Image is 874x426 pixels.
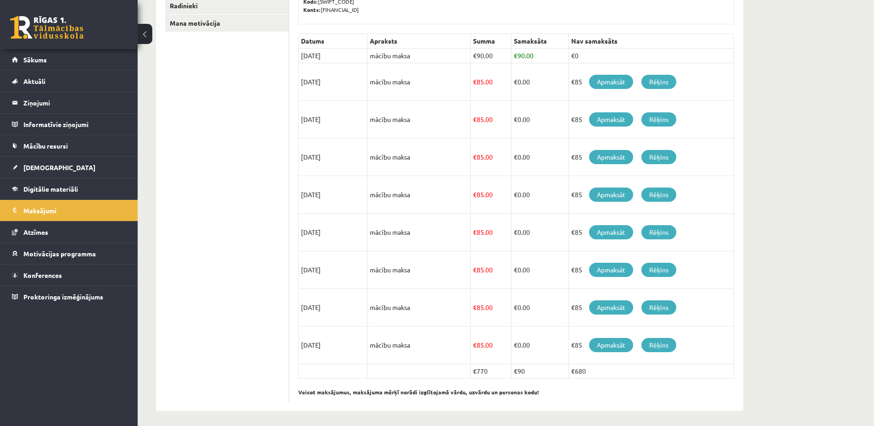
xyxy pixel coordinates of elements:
td: 85.00 [471,289,512,326]
a: Atzīmes [12,221,126,243]
th: Datums [299,34,367,49]
span: € [473,51,477,60]
span: Mācību resursi [23,142,68,150]
span: € [514,303,518,311]
td: 85.00 [471,326,512,364]
a: Rīgas 1. Tālmācības vidusskola [10,16,84,39]
th: Summa [471,34,512,49]
a: Rēķins [641,300,676,315]
td: mācību maksa [367,176,471,214]
td: 0.00 [511,326,568,364]
span: € [473,266,477,274]
a: Konferences [12,265,126,286]
td: €85 [568,63,734,101]
span: Proktoringa izmēģinājums [23,293,103,301]
a: Apmaksāt [589,188,633,202]
td: 85.00 [471,63,512,101]
span: € [473,341,477,349]
a: Rēķins [641,75,676,89]
td: mācību maksa [367,214,471,251]
td: 85.00 [471,176,512,214]
td: [DATE] [299,289,367,326]
span: € [514,77,518,86]
a: Rēķins [641,338,676,352]
th: Samaksāts [511,34,568,49]
td: mācību maksa [367,251,471,289]
td: [DATE] [299,63,367,101]
a: Apmaksāt [589,112,633,127]
td: mācību maksa [367,138,471,176]
span: € [473,115,477,123]
a: Digitālie materiāli [12,178,126,199]
a: Rēķins [641,225,676,239]
td: €0 [568,49,734,63]
th: Nav samaksāts [568,34,734,49]
td: [DATE] [299,138,367,176]
span: € [514,51,518,60]
span: Digitālie materiāli [23,185,78,193]
span: [DEMOGRAPHIC_DATA] [23,163,95,172]
a: Rēķins [641,188,676,202]
span: € [514,228,518,236]
td: €90 [511,364,568,379]
a: Maksājumi [12,200,126,221]
td: 0.00 [511,214,568,251]
a: Rēķins [641,112,676,127]
td: €85 [568,214,734,251]
legend: Ziņojumi [23,92,126,113]
td: [DATE] [299,214,367,251]
td: 0.00 [511,101,568,138]
span: Aktuāli [23,77,45,85]
span: € [514,190,518,199]
span: € [473,77,477,86]
span: Sākums [23,55,47,64]
span: € [473,303,477,311]
td: mācību maksa [367,101,471,138]
td: mācību maksa [367,289,471,326]
td: 0.00 [511,289,568,326]
td: 90.00 [511,49,568,63]
span: Atzīmes [23,228,48,236]
td: [DATE] [299,101,367,138]
span: € [514,266,518,274]
td: mācību maksa [367,63,471,101]
td: €680 [568,364,734,379]
td: mācību maksa [367,49,471,63]
td: [DATE] [299,251,367,289]
legend: Informatīvie ziņojumi [23,114,126,135]
td: [DATE] [299,176,367,214]
a: Sākums [12,49,126,70]
td: €85 [568,289,734,326]
td: 85.00 [471,101,512,138]
td: mācību maksa [367,326,471,364]
a: Apmaksāt [589,75,633,89]
td: €85 [568,326,734,364]
a: Rēķins [641,150,676,164]
span: € [473,153,477,161]
a: Apmaksāt [589,338,633,352]
th: Apraksts [367,34,471,49]
td: 0.00 [511,138,568,176]
a: Apmaksāt [589,150,633,164]
span: € [514,341,518,349]
span: Motivācijas programma [23,249,96,258]
a: [DEMOGRAPHIC_DATA] [12,157,126,178]
a: Rēķins [641,263,676,277]
td: 0.00 [511,63,568,101]
a: Proktoringa izmēģinājums [12,286,126,307]
span: € [473,190,477,199]
td: €85 [568,176,734,214]
span: € [473,228,477,236]
a: Mana motivācija [165,15,289,32]
a: Apmaksāt [589,300,633,315]
a: Apmaksāt [589,263,633,277]
span: € [514,115,518,123]
a: Mācību resursi [12,135,126,156]
a: Apmaksāt [589,225,633,239]
span: Konferences [23,271,62,279]
td: 85.00 [471,251,512,289]
a: Ziņojumi [12,92,126,113]
td: €85 [568,101,734,138]
td: 90.00 [471,49,512,63]
a: Aktuāli [12,71,126,92]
